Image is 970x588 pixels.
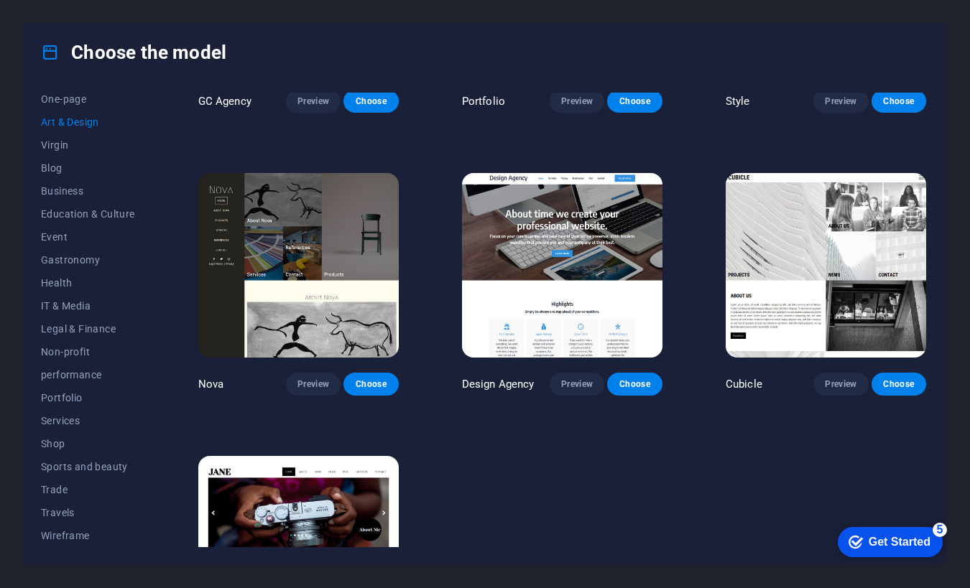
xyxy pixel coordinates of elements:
font: Get Started [42,16,104,28]
font: Sports and beauty [41,461,128,472]
font: Choose [356,379,387,389]
font: Trade [41,484,68,495]
button: Wireframe [41,524,135,547]
font: Cubicle [726,378,762,391]
button: performance [41,363,135,386]
img: Design Agency [462,173,662,358]
font: Choose [356,96,387,106]
font: Event [41,231,68,243]
font: Preview [825,96,856,106]
font: Legal & Finance [41,323,116,335]
button: Services [41,409,135,432]
font: Choose [883,379,914,389]
button: IT & Media [41,294,135,317]
font: Travels [41,507,75,518]
button: Blog [41,157,135,179]
font: Wireframe [41,530,90,541]
font: GC Agency [198,95,251,108]
font: Style [726,95,750,108]
button: Art & Design [41,111,135,134]
button: Choose [343,373,398,396]
button: Trade [41,478,135,501]
button: Business [41,179,135,202]
font: Nova [198,378,224,391]
button: Choose [607,90,662,113]
img: Nova [198,173,399,358]
font: Education & Culture [41,208,135,220]
font: Art & Design [41,116,99,128]
button: Event [41,225,135,248]
button: One-page [41,88,135,111]
button: Choose [872,373,926,396]
font: Gastronomy [41,254,100,266]
button: Sports and beauty [41,455,135,478]
font: Preview [561,96,593,106]
font: IT & Media [41,300,91,312]
font: Portfolio [41,392,83,403]
font: Non-profit [41,346,90,358]
button: Preview [813,373,868,396]
button: Health [41,271,135,294]
font: Services [41,415,80,426]
font: Preview [561,379,593,389]
font: Choose [619,96,650,106]
button: Choose [872,90,926,113]
button: Preview [813,90,868,113]
font: Shop [41,438,65,449]
font: Choose the model [71,42,226,63]
button: Shop [41,432,135,455]
button: Virgin [41,134,135,157]
button: Choose [607,373,662,396]
button: Preview [550,373,604,396]
font: Preview [297,96,329,106]
button: Gastronomy [41,248,135,271]
font: Blog [41,162,63,174]
button: Preview [550,90,604,113]
font: 5 [111,4,117,16]
font: Health [41,277,72,289]
font: One-page [41,93,86,105]
font: Business [41,185,83,197]
button: Legal & Finance [41,317,135,340]
font: Design Agency [462,378,535,391]
button: Choose [343,90,398,113]
button: Travels [41,501,135,524]
font: Portfolio [462,95,505,108]
font: Choose [883,96,914,106]
font: Preview [297,379,329,389]
button: Portfolio [41,386,135,409]
button: Non-profit [41,340,135,363]
font: Preview [825,379,856,389]
img: Cubicle [726,173,926,358]
font: performance [41,369,101,381]
button: Education & Culture [41,202,135,225]
button: Preview [286,373,341,396]
font: Virgin [41,139,68,151]
font: Choose [619,379,650,389]
button: Preview [286,90,341,113]
div: Get Started 5 items remaining, 0% complete [11,7,116,37]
